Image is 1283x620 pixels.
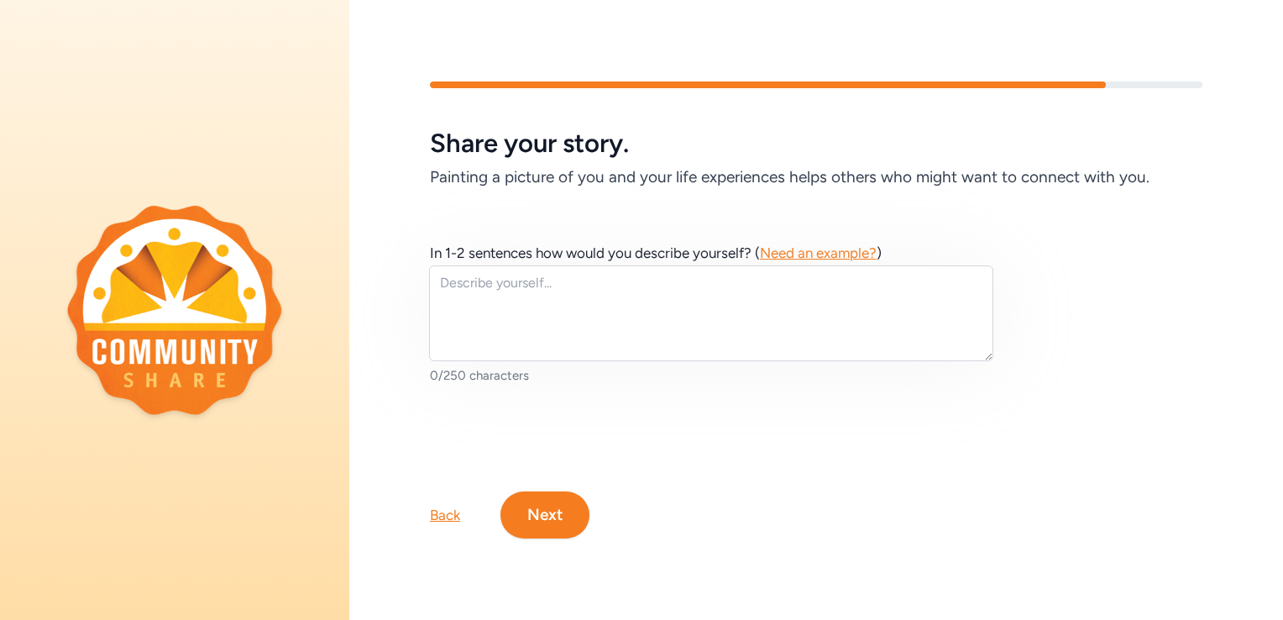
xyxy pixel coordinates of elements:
h6: Painting a picture of you and your life experiences helps others who might want to connect with you. [430,166,1202,189]
button: Next [500,491,589,539]
div: 0/250 characters [430,367,994,384]
h5: Share your story. [430,129,1202,159]
div: Back [430,505,460,525]
span: Need an example? [760,244,877,261]
img: logo [67,205,282,415]
span: In 1-2 sentences how would you describe yourself? ( ) [430,244,882,261]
